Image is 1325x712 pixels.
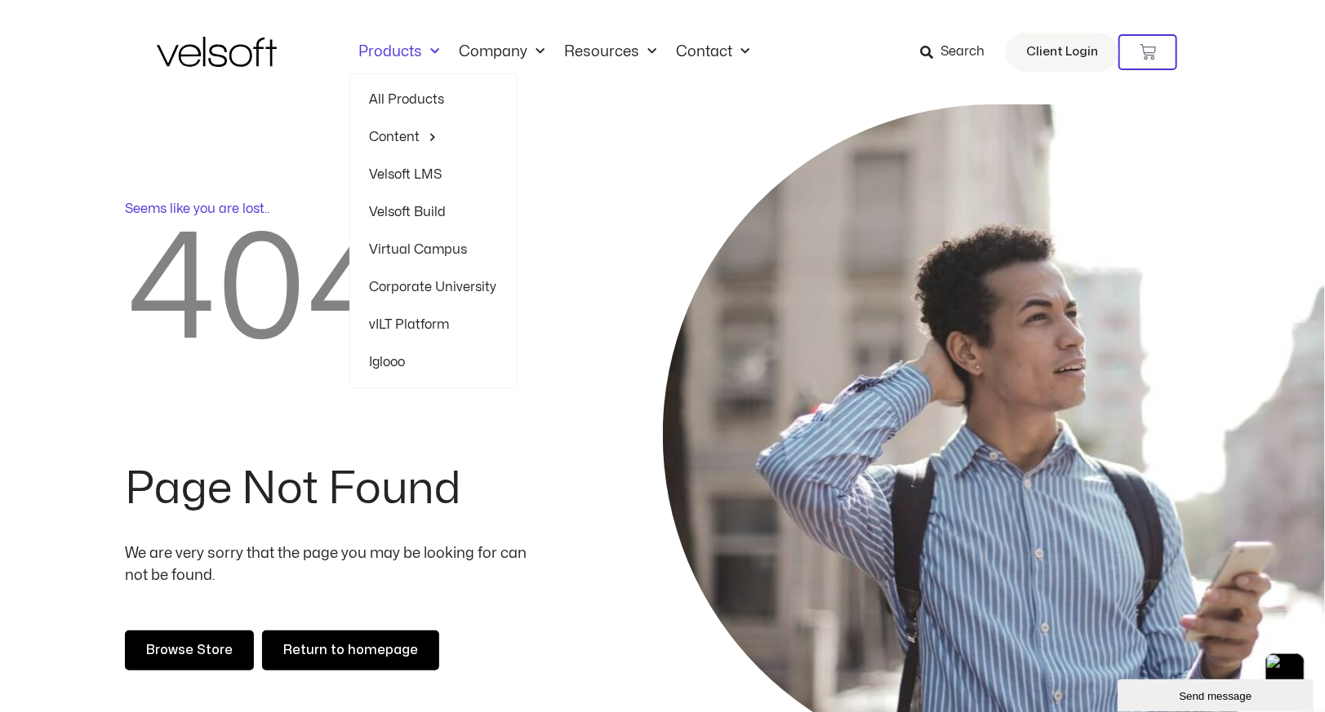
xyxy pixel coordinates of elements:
[920,38,996,66] a: Search
[370,81,497,118] a: All Products
[555,43,667,61] a: ResourcesMenu Toggle
[940,42,985,63] span: Search
[157,37,277,67] img: Velsoft Training Materials
[1118,676,1317,712] iframe: chat widget
[667,43,760,61] a: ContactMenu Toggle
[125,630,254,671] a: Browse Store
[370,156,497,193] a: Velsoft LMS
[283,640,418,661] span: Return to homepage
[370,231,497,268] a: Virtual Campus
[370,118,497,156] a: ContentMenu Toggle
[1006,33,1118,72] a: Client Login
[370,306,497,343] a: vILT Platform
[1026,42,1098,63] span: Client Login
[370,193,497,231] a: Velsoft Build
[349,43,450,61] a: ProductsMenu Toggle
[370,268,497,306] a: Corporate University
[370,343,497,381] a: Iglooo
[349,73,518,388] ul: ProductsMenu Toggle
[125,542,538,586] p: We are very sorry that the page you may be looking for can not be found.
[125,219,538,365] h2: 404
[262,630,439,671] a: Return to homepage
[125,199,538,219] p: Seems like you are lost..
[450,43,555,61] a: CompanyMenu Toggle
[125,467,538,511] h2: Page Not Found
[146,640,233,661] span: Browse Store
[349,43,760,61] nav: Menu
